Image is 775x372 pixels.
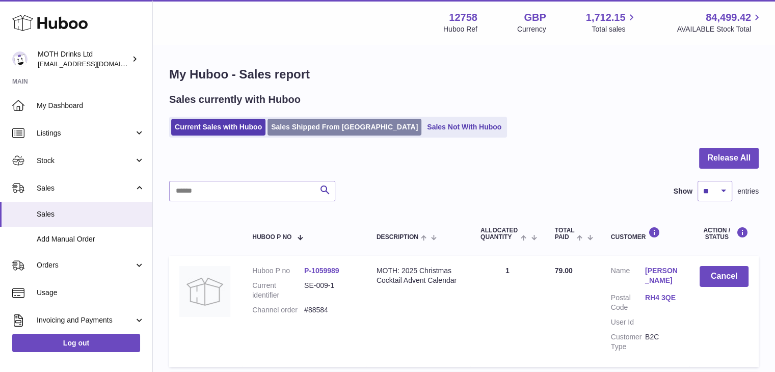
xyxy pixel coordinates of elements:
span: Add Manual Order [37,234,145,244]
div: MOTH Drinks Ltd [38,49,129,69]
span: 84,499.42 [706,11,751,24]
dd: B2C [645,332,679,352]
span: Huboo P no [252,234,291,241]
div: Action / Status [700,227,749,241]
span: Orders [37,260,134,270]
h2: Sales currently with Huboo [169,93,301,107]
span: Total sales [592,24,637,34]
div: MOTH: 2025 Christmas Cocktail Advent Calendar [377,266,460,285]
span: Invoicing and Payments [37,315,134,325]
span: Description [377,234,418,241]
dt: Postal Code [611,293,645,312]
dt: Name [611,266,645,288]
h1: My Huboo - Sales report [169,66,759,83]
a: Sales Shipped From [GEOGRAPHIC_DATA] [268,119,421,136]
span: [EMAIL_ADDRESS][DOMAIN_NAME] [38,60,150,68]
span: 1,712.15 [586,11,626,24]
a: Sales Not With Huboo [423,119,505,136]
dt: Current identifier [252,281,304,300]
span: My Dashboard [37,101,145,111]
a: 84,499.42 AVAILABLE Stock Total [677,11,763,34]
strong: GBP [524,11,546,24]
a: 1,712.15 Total sales [586,11,637,34]
a: P-1059989 [304,267,339,275]
a: RH4 3QE [645,293,679,303]
strong: 12758 [449,11,477,24]
div: Huboo Ref [443,24,477,34]
dd: SE-009-1 [304,281,356,300]
dt: Channel order [252,305,304,315]
dt: Customer Type [611,332,645,352]
a: Current Sales with Huboo [171,119,265,136]
span: entries [737,187,759,196]
span: Stock [37,156,134,166]
span: Listings [37,128,134,138]
a: Log out [12,334,140,352]
label: Show [674,187,692,196]
img: orders@mothdrinks.com [12,51,28,67]
img: no-photo.jpg [179,266,230,317]
td: 1 [470,256,545,366]
dt: User Id [611,317,645,327]
span: AVAILABLE Stock Total [677,24,763,34]
button: Release All [699,148,759,169]
button: Cancel [700,266,749,287]
span: Usage [37,288,145,298]
span: Sales [37,209,145,219]
dt: Huboo P no [252,266,304,276]
span: Total paid [555,227,575,241]
div: Currency [517,24,546,34]
a: [PERSON_NAME] [645,266,679,285]
span: 79.00 [555,267,573,275]
dd: #88584 [304,305,356,315]
span: ALLOCATED Quantity [480,227,518,241]
div: Customer [611,227,680,241]
span: Sales [37,183,134,193]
